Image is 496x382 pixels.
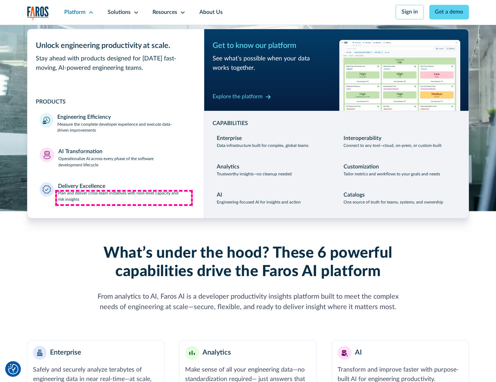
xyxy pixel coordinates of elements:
[339,187,461,210] a: CatalogsOne source of truth for teams, systems, and ownership
[89,292,407,313] div: From analytics to AI, Faros AI is a developer productivity insights platform built to meet the co...
[36,98,196,106] div: PRODUCTS
[217,199,301,206] p: Engineering-focused AI for insights and action
[36,178,196,207] a: Delivery ExcellencePlan and deliver cross-team initiatives with next-level capacity and risk insi...
[213,130,334,153] a: EnterpriseData infrastructure built for complex, global teams
[344,171,440,177] p: Tailor metrics and workflows to your goals and needs
[27,25,469,218] nav: Platform
[339,40,461,110] img: Workflow productivity trends heatmap chart
[339,130,461,153] a: InteroperabilityConnect to any tool—cloud, on-prem, or custom-built
[213,91,271,102] a: Explore the platform
[8,364,18,374] button: Cookie Settings
[213,187,334,210] a: AIEngineering-focused AI for insights and action
[36,143,196,173] a: AI TransformationOperationalize AI across every phase of the software development lifecycle
[36,109,196,138] a: Engineering EfficiencyMeasure the complete developer experience and execute data-driven improvements
[58,156,192,168] p: Operationalize AI across every phase of the software development lifecycle
[344,163,379,171] div: Customization
[37,350,43,356] img: Enterprise building blocks or structure icon
[213,93,263,101] div: Explore the platform
[58,182,105,191] div: Delivery Excellence
[344,191,365,199] div: Catalogs
[213,54,334,73] div: See what’s possible when your data works together.
[217,163,239,171] div: Analytics
[189,351,195,355] img: Minimalist bar chart analytics icon
[64,8,85,17] div: Platform
[213,40,334,51] div: Get to know our platform
[27,6,49,20] img: Logo of the analytics and reporting company Faros.
[339,159,461,182] a: CustomizationTailor metrics and workflows to your goals and needs
[36,54,196,73] div: Stay ahead with products designed for [DATE] fast-moving, AI-powered engineering teams.
[355,348,362,358] div: AI
[202,348,231,358] div: Analytics
[89,244,407,281] h2: What’s under the hood? These 6 powerful capabilities drive the Faros AI platform
[108,8,131,17] div: Solutions
[27,6,49,20] a: home
[213,119,461,128] div: CAPABILITIES
[58,190,192,203] p: Plan and deliver cross-team initiatives with next-level capacity and risk insights
[152,8,177,17] div: Resources
[344,199,443,206] p: One source of truth for teams, systems, and ownership
[58,148,102,156] div: AI Transformation
[344,134,381,143] div: Interoperability
[50,348,81,358] div: Enterprise
[57,113,111,122] div: Engineering Efficiency
[36,40,196,51] div: Unlock engineering productivity at scale.
[217,143,308,149] p: Data infrastructure built for complex, global teams
[396,5,424,19] a: Sign in
[344,143,441,149] p: Connect to any tool—cloud, on-prem, or custom-built
[217,191,222,199] div: AI
[217,171,292,177] p: Trustworthy insights—no cleanup needed
[8,364,18,374] img: Revisit consent button
[429,5,469,19] a: Get a demo
[217,134,242,143] div: Enterprise
[57,122,191,134] p: Measure the complete developer experience and execute data-driven improvements
[339,347,350,358] img: AI robot or assistant icon
[213,159,334,182] a: AnalyticsTrustworthy insights—no cleanup needed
